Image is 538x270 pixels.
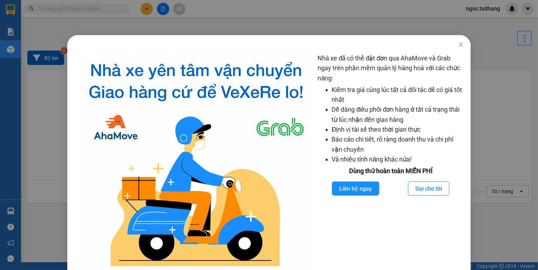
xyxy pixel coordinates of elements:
[415,184,442,193] span: Gọi cho tôi
[339,184,372,193] span: Liên hệ ngay
[332,154,464,164] li: Và nhiều tính năng khác nữa!
[332,125,464,134] li: Định vị tài xế theo thời gian thực
[332,182,379,196] button: Liên hệ ngay
[332,134,464,154] li: Báo cáo chi tiết, rõ ràng doanh thu và chi phí vận chuyển
[458,42,464,47] span: close
[408,182,449,196] button: Gọi cho tôi
[318,166,464,176] div: Dùng thử hoàn toàn MIỄN PHÍ
[451,35,471,55] button: Close
[332,105,464,125] li: Dễ dàng điều phối đơn hàng ở tất cả trạng thái từ lúc nhận đến giao hàng
[332,85,464,105] li: Kiểm tra giá cùng lúc tất cả đối tác để có giá tốt nhất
